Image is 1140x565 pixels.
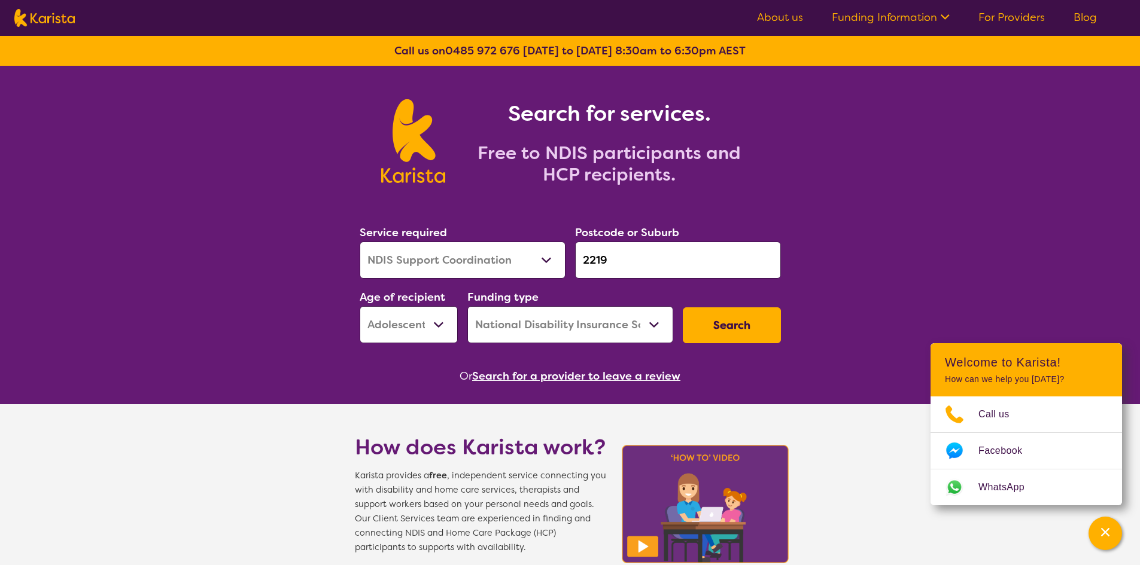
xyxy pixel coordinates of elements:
[978,478,1039,496] span: WhatsApp
[355,433,606,462] h1: How does Karista work?
[978,442,1036,460] span: Facebook
[832,10,950,25] a: Funding Information
[14,9,75,27] img: Karista logo
[978,10,1045,25] a: For Providers
[445,44,520,58] a: 0485 972 676
[429,470,447,481] b: free
[575,242,781,279] input: Type
[931,343,1122,505] div: Channel Menu
[931,469,1122,505] a: Web link opens in a new tab.
[1074,10,1097,25] a: Blog
[945,355,1108,369] h2: Welcome to Karista!
[355,469,606,555] span: Karista provides a , independent service connecting you with disability and home care services, t...
[683,307,781,343] button: Search
[360,225,447,240] label: Service required
[978,405,1024,423] span: Call us
[460,142,759,185] h2: Free to NDIS participants and HCP recipients.
[757,10,803,25] a: About us
[467,290,539,304] label: Funding type
[945,374,1108,384] p: How can we help you [DATE]?
[381,99,445,183] img: Karista logo
[472,367,680,385] button: Search for a provider to leave a review
[360,290,445,304] label: Age of recipient
[931,396,1122,505] ul: Choose channel
[394,44,746,58] b: Call us on [DATE] to [DATE] 8:30am to 6:30pm AEST
[575,225,679,240] label: Postcode or Suburb
[1089,517,1122,550] button: Channel Menu
[460,367,472,385] span: Or
[460,99,759,128] h1: Search for services.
